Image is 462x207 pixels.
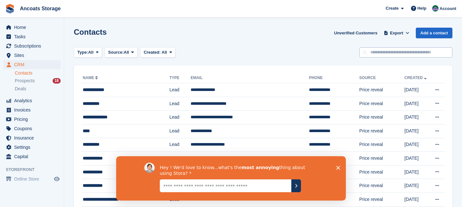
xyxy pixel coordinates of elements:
[405,138,430,152] td: [DATE]
[14,105,53,114] span: Invoices
[14,175,53,184] span: Online Store
[359,179,405,193] td: Price reveal
[3,124,61,133] a: menu
[14,51,53,60] span: Sites
[105,47,138,58] button: Source: All
[359,73,405,83] th: Source
[14,32,53,41] span: Tasks
[309,73,359,83] th: Phone
[108,49,124,56] span: Source:
[124,49,129,56] span: All
[405,165,430,179] td: [DATE]
[3,60,61,69] a: menu
[14,133,53,142] span: Insurance
[116,156,346,201] iframe: Survey by David from Stora
[162,50,167,55] span: All
[359,193,405,206] td: Price reveal
[417,5,426,12] span: Help
[405,179,430,193] td: [DATE]
[169,124,191,138] td: Lead
[15,77,61,84] a: Prospects 18
[405,111,430,124] td: [DATE]
[74,47,102,58] button: Type: All
[3,96,61,105] a: menu
[14,152,53,161] span: Capital
[331,28,380,38] a: Unverified Customers
[3,143,61,152] a: menu
[359,152,405,166] td: Price reveal
[405,193,430,206] td: [DATE]
[169,138,191,152] td: Lead
[144,50,161,55] span: Created:
[3,41,61,50] a: menu
[3,51,61,60] a: menu
[14,96,53,105] span: Analytics
[169,111,191,124] td: Lead
[3,23,61,32] a: menu
[191,73,309,83] th: Email
[15,70,61,76] a: Contacts
[17,3,63,14] a: Ancoats Storage
[359,165,405,179] td: Price reveal
[359,124,405,138] td: Price reveal
[14,23,53,32] span: Home
[74,28,107,36] h1: Contacts
[169,97,191,111] td: Lead
[14,124,53,133] span: Coupons
[3,133,61,142] a: menu
[169,83,191,97] td: Lead
[15,78,35,84] span: Prospects
[14,41,53,50] span: Subscriptions
[359,111,405,124] td: Price reveal
[359,83,405,97] td: Price reveal
[416,28,452,38] a: Add a contact
[3,32,61,41] a: menu
[140,47,175,58] button: Created: All
[405,97,430,111] td: [DATE]
[390,30,403,36] span: Export
[83,76,99,80] a: Name
[53,175,61,183] a: Preview store
[169,73,191,83] th: Type
[405,124,430,138] td: [DATE]
[5,4,15,14] img: stora-icon-8386f47178a22dfd0bd8f6a31ec36ba5ce8667c1dd55bd0f319d3a0aa187defe.svg
[405,83,430,97] td: [DATE]
[15,85,61,92] a: Deals
[88,49,94,56] span: All
[77,49,88,56] span: Type:
[3,152,61,161] a: menu
[405,152,430,166] td: [DATE]
[169,152,191,166] td: Lead
[14,115,53,124] span: Pricing
[15,86,26,92] span: Deals
[14,60,53,69] span: CRM
[405,76,428,80] a: Created
[14,143,53,152] span: Settings
[359,138,405,152] td: Price reveal
[386,5,398,12] span: Create
[440,5,456,12] span: Account
[3,115,61,124] a: menu
[359,97,405,111] td: Price reveal
[3,175,61,184] a: menu
[53,78,61,84] div: 18
[6,166,64,173] span: Storefront
[382,28,411,38] button: Export
[3,105,61,114] a: menu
